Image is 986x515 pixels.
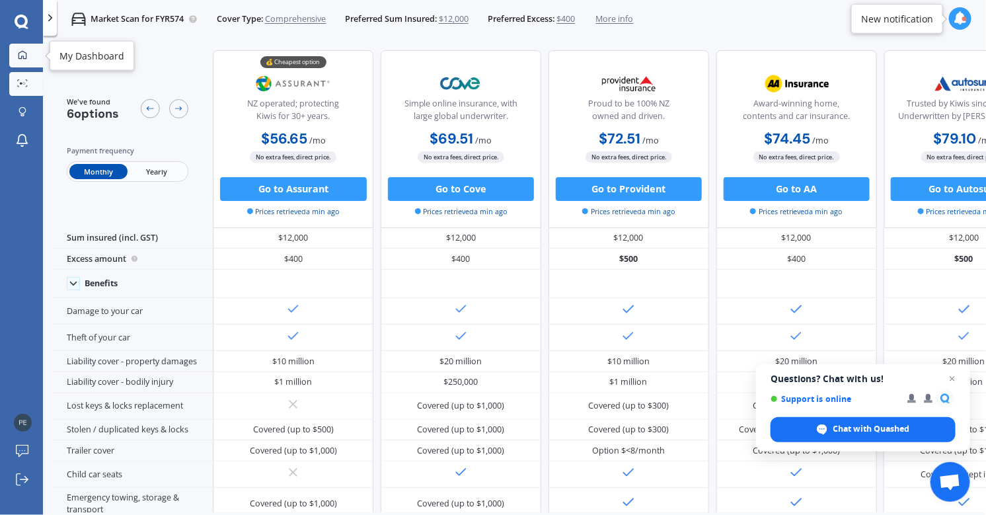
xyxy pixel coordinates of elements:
b: $56.65 [261,130,307,148]
b: $74.45 [764,130,810,148]
span: Preferred Excess: [488,13,555,25]
span: 6 options [67,106,119,122]
div: Covered (up to $1,000) [417,498,504,510]
div: Liability cover - bodily injury [52,372,213,393]
div: Lost keys & locks replacement [52,393,213,420]
div: Excess amount [52,249,213,270]
div: Liability cover - property damages [52,351,213,372]
div: Trailer cover [52,440,213,461]
b: $69.51 [430,130,473,148]
div: Payment frequency [67,145,188,157]
span: Support is online [771,394,898,404]
div: Sum insured (incl. GST) [52,228,213,249]
div: My Dashboard [59,49,124,62]
div: Covered (up to $1,000) [250,498,337,510]
div: Theft of your car [52,325,213,351]
div: $10 million [607,356,650,368]
span: Monthly [69,164,127,179]
div: $10 million [272,356,315,368]
div: $400 [213,249,373,270]
img: Provident.png [589,69,668,99]
img: car.f15378c7a67c060ca3f3.svg [71,12,86,26]
div: $12,000 [213,228,373,249]
img: Cove.webp [422,69,500,99]
div: Damage to your car [52,298,213,325]
div: Benefits [85,278,118,289]
b: $79.10 [933,130,976,148]
img: 09f73bebb6d91b35a2341b2aa4553ecc [14,414,32,432]
div: Covered (up to $500) [253,424,334,436]
button: Go to Assurant [220,177,366,201]
div: $250,000 [443,376,478,388]
span: No extra fees, direct price. [753,151,840,163]
div: Covered (up to $1,000) [417,400,504,412]
div: Option $<8/month [592,445,665,457]
div: $12,000 [381,228,541,249]
div: 💰 Cheapest option [260,56,326,68]
div: Stolen / duplicated keys & locks [52,420,213,441]
span: Prices retrieved a min ago [582,206,675,217]
span: Cover Type: [217,13,263,25]
div: $12,000 [549,228,709,249]
div: Chat with Quashed [771,417,956,442]
span: Preferred Sum Insured: [345,13,437,25]
div: $12,000 [716,228,877,249]
span: More info [596,13,634,25]
span: / mo [309,135,326,146]
div: New notification [861,12,933,25]
div: Covered (excess free <$1,000) [739,424,854,436]
div: $400 [381,249,541,270]
span: / mo [642,135,659,146]
div: Simple online insurance, with large global underwriter. [391,98,531,128]
span: Prices retrieved a min ago [247,206,340,217]
div: $1 million [274,376,312,388]
span: Close chat [944,371,960,387]
span: No extra fees, direct price. [586,151,672,163]
img: Assurant.png [254,69,332,99]
div: Award-winning home, contents and car insurance. [726,98,866,128]
div: Child car seats [52,461,213,488]
span: No extra fees, direct price. [418,151,504,163]
div: $20 million [439,356,482,368]
div: Proud to be 100% NZ owned and driven. [558,98,699,128]
button: Go to Cove [388,177,534,201]
span: Prices retrieved a min ago [415,206,508,217]
div: Covered (up to $1,000) [753,400,840,412]
span: We've found [67,97,119,107]
button: Go to AA [723,177,869,201]
div: Covered (up to $1,000) [753,445,840,457]
span: $12,000 [439,13,469,25]
div: NZ operated; protecting Kiwis for 30+ years. [223,98,363,128]
div: Covered (up to $1,000) [417,445,504,457]
span: Comprehensive [265,13,326,25]
div: $1 million [610,376,648,388]
div: $20 million [775,356,817,368]
div: $500 [549,249,709,270]
div: $400 [716,249,877,270]
b: $72.51 [599,130,640,148]
button: Go to Provident [556,177,702,201]
span: No extra fees, direct price. [250,151,336,163]
span: / mo [812,135,829,146]
span: Questions? Chat with us! [771,374,956,384]
span: Prices retrieved a min ago [750,206,843,217]
span: / mo [475,135,492,146]
div: Covered (up to $1,000) [250,445,337,457]
p: Market Scan for FYR574 [91,13,184,25]
span: Yearly [128,164,186,179]
span: $400 [556,13,575,25]
div: Open chat [930,462,970,502]
div: Covered (up to $300) [588,424,669,436]
div: Covered (up to $300) [588,400,669,412]
div: $20 million [943,356,985,368]
span: Chat with Quashed [833,423,910,435]
img: AA.webp [757,69,836,99]
div: Covered (up to $1,000) [417,424,504,436]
